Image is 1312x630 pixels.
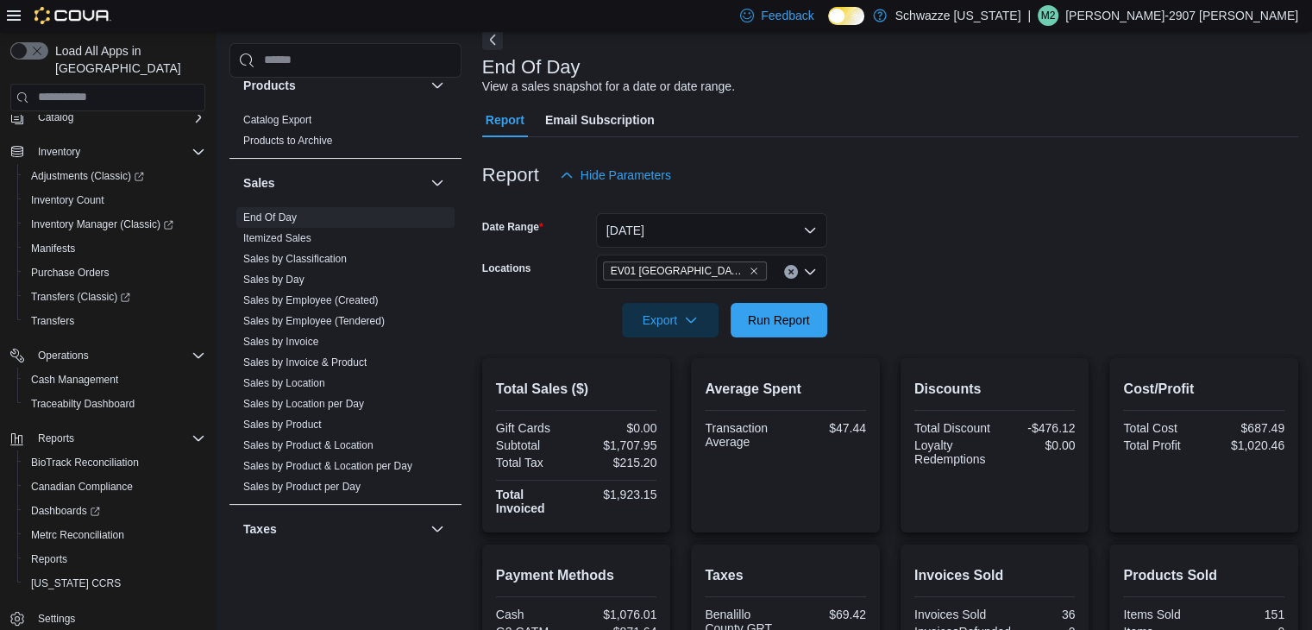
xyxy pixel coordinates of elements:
div: $1,923.15 [580,488,656,501]
button: Manifests [17,236,212,261]
a: Sales by Product & Location [243,439,374,451]
span: Manifests [31,242,75,255]
span: Traceabilty Dashboard [31,397,135,411]
div: View a sales snapshot for a date or date range. [482,78,735,96]
span: Hide Parameters [581,167,671,184]
h2: Total Sales ($) [496,379,657,400]
span: Canadian Compliance [31,480,133,494]
div: Matthew-2907 Padilla [1038,5,1058,26]
span: Canadian Compliance [24,476,205,497]
input: Dark Mode [828,7,864,25]
a: Sales by Day [243,274,304,286]
span: Washington CCRS [24,573,205,594]
a: End Of Day [243,211,297,224]
h3: Sales [243,174,275,192]
div: $0.00 [580,421,656,435]
h2: Taxes [705,565,866,586]
span: Reports [24,549,205,570]
img: Cova [35,7,111,24]
a: Sales by Product per Day [243,481,361,493]
div: Items Sold [1123,608,1200,621]
a: BioTrack Reconciliation [24,452,146,473]
span: End Of Day [243,211,297,224]
button: Export [622,303,719,337]
span: Dark Mode [828,25,829,26]
span: Dashboards [24,501,205,521]
button: Canadian Compliance [17,475,212,499]
a: Sales by Location per Day [243,398,364,410]
span: Cash Management [31,373,118,387]
div: $1,707.95 [580,438,656,452]
a: Sales by Employee (Created) [243,294,379,306]
a: Sales by Product & Location per Day [243,460,412,472]
div: $215.20 [580,456,656,469]
a: Settings [31,608,82,629]
span: Inventory Count [24,190,205,211]
h2: Average Spent [705,379,866,400]
div: Subtotal [496,438,573,452]
span: Reports [31,552,67,566]
span: Cash Management [24,369,205,390]
div: $1,076.01 [580,608,656,621]
a: Metrc Reconciliation [24,525,131,545]
button: Hide Parameters [553,158,678,192]
span: Inventory [31,142,205,162]
button: Transfers [17,309,212,333]
div: 151 [1208,608,1284,621]
button: [US_STATE] CCRS [17,571,212,595]
p: | [1027,5,1031,26]
span: Adjustments (Classic) [24,166,205,186]
span: Sales by Product per Day [243,480,361,494]
p: [PERSON_NAME]-2907 [PERSON_NAME] [1065,5,1298,26]
span: Reports [31,428,205,449]
a: Sales by Classification [243,253,347,265]
button: Metrc Reconciliation [17,523,212,547]
span: Purchase Orders [24,262,205,283]
span: Operations [38,349,89,362]
div: 36 [998,608,1075,621]
a: Products to Archive [243,135,332,147]
span: Operations [31,345,205,366]
span: Purchase Orders [31,266,110,280]
span: Dashboards [31,504,100,518]
span: Transfers [31,314,74,328]
a: Reports [24,549,74,570]
a: Canadian Compliance [24,476,140,497]
a: Manifests [24,238,82,259]
button: Open list of options [803,265,817,279]
span: Reports [38,432,74,445]
span: EV01 [GEOGRAPHIC_DATA] [611,262,745,280]
span: Catalog [31,107,205,128]
label: Date Range [482,220,543,234]
div: $69.42 [789,608,866,621]
button: Sales [243,174,424,192]
span: Transfers (Classic) [31,290,130,304]
button: Catalog [31,107,80,128]
button: Purchase Orders [17,261,212,285]
span: Export [632,303,708,337]
div: $1,020.46 [1208,438,1284,452]
button: Inventory [31,142,87,162]
div: Total Profit [1123,438,1200,452]
span: Run Report [748,312,810,329]
span: Sales by Employee (Tendered) [243,314,385,328]
span: Adjustments (Classic) [31,169,144,183]
a: Dashboards [17,499,212,523]
span: Itemized Sales [243,231,311,245]
div: $47.44 [789,421,866,435]
span: [US_STATE] CCRS [31,576,121,590]
span: Metrc Reconciliation [31,528,124,542]
label: Locations [482,261,531,275]
span: Products to Archive [243,134,332,148]
button: Reports [3,426,212,450]
span: M2 [1041,5,1056,26]
h3: Taxes [243,520,277,538]
a: Sales by Employee (Tendered) [243,315,385,327]
a: Dashboards [24,501,107,521]
a: Sales by Invoice & Product [243,356,367,369]
a: [US_STATE] CCRS [24,573,128,594]
button: Operations [3,343,212,368]
button: Catalog [3,105,212,129]
a: Transfers [24,311,81,331]
a: Inventory Count [24,190,111,211]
